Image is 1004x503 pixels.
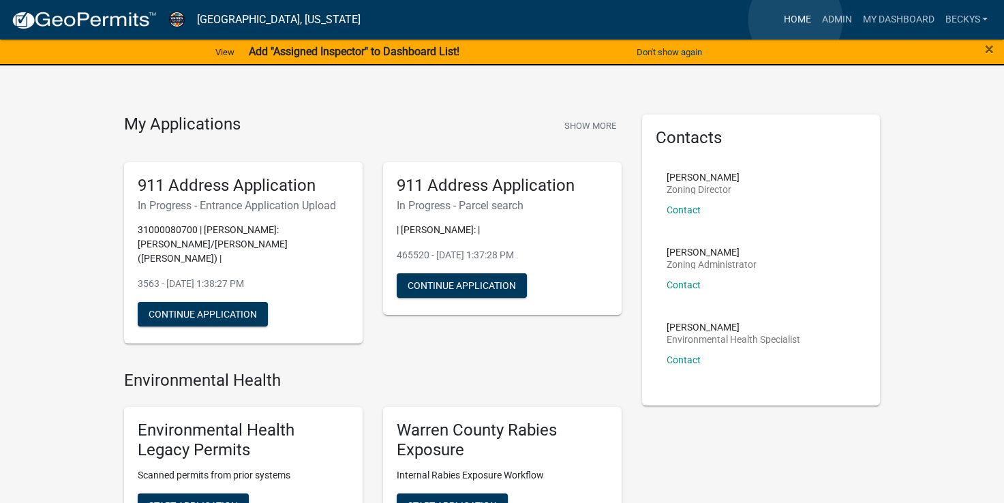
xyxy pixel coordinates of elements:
p: Environmental Health Specialist [667,335,800,344]
p: Zoning Administrator [667,260,757,269]
p: [PERSON_NAME] [667,172,740,182]
p: Zoning Director [667,185,740,194]
h4: My Applications [124,115,241,135]
p: Scanned permits from prior systems [138,468,349,483]
h5: 911 Address Application [138,176,349,196]
a: Admin [816,7,857,33]
p: 31000080700 | [PERSON_NAME]: [PERSON_NAME]/[PERSON_NAME] ([PERSON_NAME]) | [138,223,349,266]
a: [GEOGRAPHIC_DATA], [US_STATE] [197,8,361,31]
button: Continue Application [138,302,268,326]
a: Home [778,7,816,33]
h4: Environmental Health [124,371,622,391]
a: Contact [667,354,701,365]
h5: Environmental Health Legacy Permits [138,421,349,460]
strong: Add "Assigned Inspector" to Dashboard List! [248,45,459,58]
p: 3563 - [DATE] 1:38:27 PM [138,277,349,291]
p: [PERSON_NAME] [667,322,800,332]
a: Contact [667,204,701,215]
a: View [210,41,240,63]
h5: 911 Address Application [397,176,608,196]
button: Don't show again [631,41,708,63]
h5: Warren County Rabies Exposure [397,421,608,460]
a: My Dashboard [857,7,939,33]
p: Internal Rabies Exposure Workflow [397,468,608,483]
p: 465520 - [DATE] 1:37:28 PM [397,248,608,262]
button: Continue Application [397,273,527,298]
a: beckys [939,7,993,33]
button: Close [985,41,994,57]
h6: In Progress - Parcel search [397,199,608,212]
button: Show More [559,115,622,137]
p: [PERSON_NAME] [667,247,757,257]
h5: Contacts [656,128,867,148]
span: × [985,40,994,59]
h6: In Progress - Entrance Application Upload [138,199,349,212]
a: Contact [667,279,701,290]
img: Warren County, Iowa [168,10,186,29]
p: | [PERSON_NAME]: | [397,223,608,237]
